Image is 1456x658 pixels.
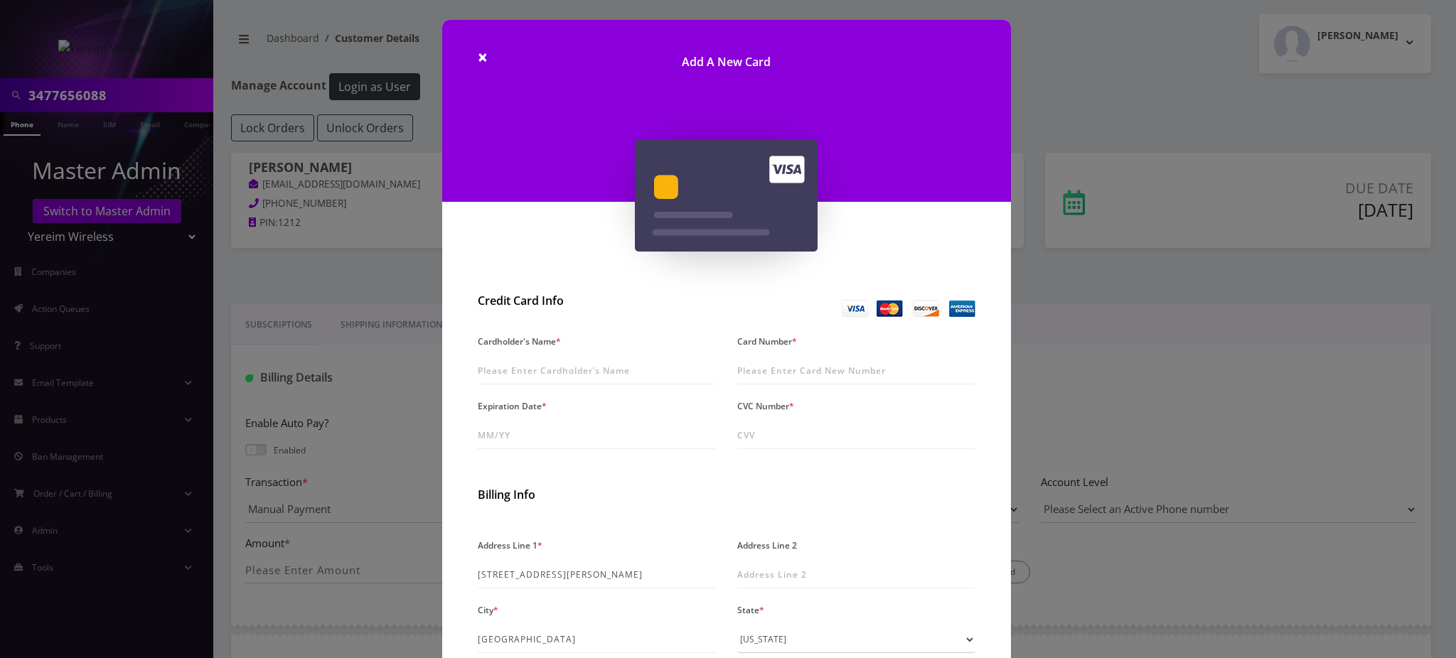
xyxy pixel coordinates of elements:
[842,300,975,317] img: Credit Card Info
[478,535,542,556] label: Address Line 1
[478,294,716,308] h2: Credit Card Info
[478,45,488,68] span: ×
[478,48,488,65] button: Close
[478,600,498,620] label: City
[635,140,818,252] img: Add A New Card
[737,357,975,384] input: Please Enter Card New Number
[478,488,975,502] h2: Billing Info
[478,357,716,384] input: Please Enter Cardholder’s Name
[478,561,716,588] input: Address Line 1
[478,626,716,653] input: City
[478,331,561,352] label: Cardholder's Name
[478,396,547,416] label: Expiration Date
[737,396,794,416] label: CVC Number
[737,535,797,556] label: Address Line 2
[442,20,1011,90] h1: Add A New Card
[478,422,716,449] input: MM/YY
[737,561,975,588] input: Address Line 2
[737,331,797,352] label: Card Number
[737,422,975,449] input: CVV
[737,600,764,620] label: State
